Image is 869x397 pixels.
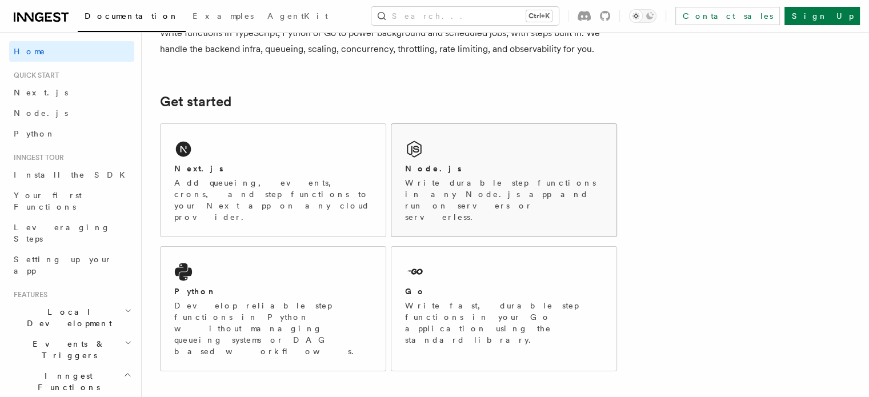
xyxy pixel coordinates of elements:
span: Inngest Functions [9,370,123,393]
span: Events & Triggers [9,338,125,361]
button: Events & Triggers [9,334,134,366]
h2: Go [405,286,426,297]
span: Examples [193,11,254,21]
button: Toggle dark mode [629,9,656,23]
span: Local Development [9,306,125,329]
span: Home [14,46,46,57]
kbd: Ctrl+K [526,10,552,22]
a: Get started [160,94,231,110]
a: Node.jsWrite durable step functions in any Node.js app and run on servers or serverless. [391,123,617,237]
span: Quick start [9,71,59,80]
a: Contact sales [675,7,780,25]
span: Python [14,129,55,138]
a: Examples [186,3,261,31]
span: Leveraging Steps [14,223,110,243]
a: Node.js [9,103,134,123]
h2: Python [174,286,217,297]
p: Add queueing, events, crons, and step functions to your Next app on any cloud provider. [174,177,372,223]
a: Home [9,41,134,62]
h2: Next.js [174,163,223,174]
span: AgentKit [267,11,328,21]
button: Local Development [9,302,134,334]
a: AgentKit [261,3,335,31]
a: Your first Functions [9,185,134,217]
a: PythonDevelop reliable step functions in Python without managing queueing systems or DAG based wo... [160,246,386,371]
span: Your first Functions [14,191,82,211]
p: Develop reliable step functions in Python without managing queueing systems or DAG based workflows. [174,300,372,357]
p: Write functions in TypeScript, Python or Go to power background and scheduled jobs, with steps bu... [160,25,617,57]
a: Sign Up [784,7,860,25]
p: Write fast, durable step functions in your Go application using the standard library. [405,300,603,346]
p: Write durable step functions in any Node.js app and run on servers or serverless. [405,177,603,223]
span: Features [9,290,47,299]
a: Python [9,123,134,144]
h2: Node.js [405,163,462,174]
a: Setting up your app [9,249,134,281]
span: Next.js [14,88,68,97]
a: Install the SDK [9,165,134,185]
span: Node.js [14,109,68,118]
button: Search...Ctrl+K [371,7,559,25]
a: Leveraging Steps [9,217,134,249]
a: Next.js [9,82,134,103]
span: Documentation [85,11,179,21]
a: Documentation [78,3,186,32]
span: Inngest tour [9,153,64,162]
a: Next.jsAdd queueing, events, crons, and step functions to your Next app on any cloud provider. [160,123,386,237]
a: GoWrite fast, durable step functions in your Go application using the standard library. [391,246,617,371]
span: Setting up your app [14,255,112,275]
span: Install the SDK [14,170,132,179]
